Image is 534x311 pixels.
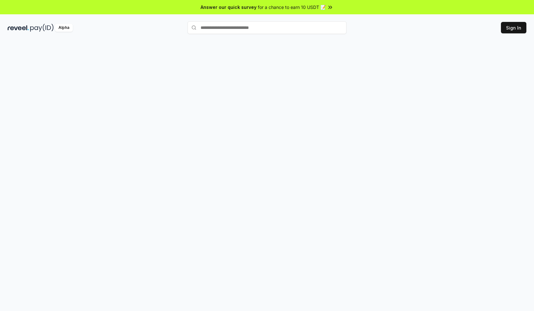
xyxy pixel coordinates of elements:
[55,24,73,32] div: Alpha
[258,4,326,10] span: for a chance to earn 10 USDT 📝
[501,22,526,33] button: Sign In
[201,4,257,10] span: Answer our quick survey
[8,24,29,32] img: reveel_dark
[30,24,54,32] img: pay_id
